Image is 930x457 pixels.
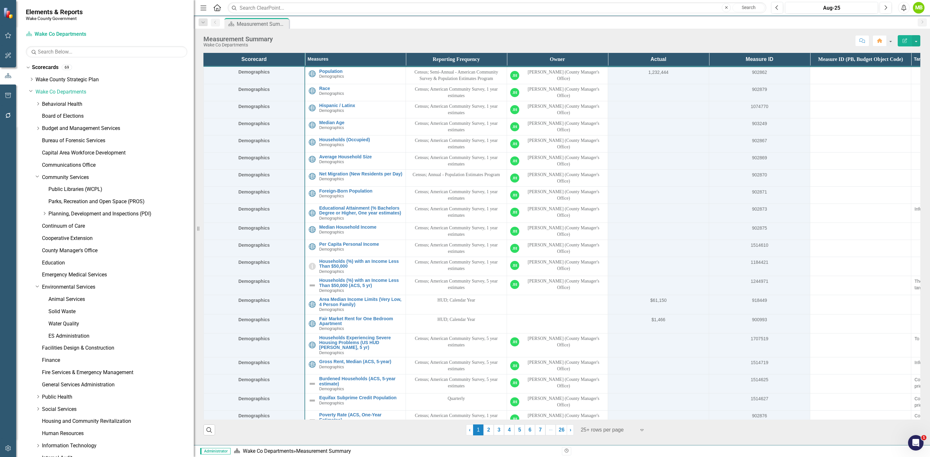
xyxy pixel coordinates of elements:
span: Demographics [319,108,344,113]
td: Double-Click to Edit [507,393,608,411]
div: Census; American Community Survey, 1 year estimates [409,86,503,99]
div: [PERSON_NAME] (County Manager's Office) [522,69,604,82]
td: Double-Click to Edit [507,333,608,357]
a: General Services Administration [42,381,194,389]
a: Wake Co Departments [36,88,194,96]
td: Double-Click to Edit Right Click for Context Menu [305,186,406,204]
td: Double-Click to Edit [406,295,507,314]
div: [PERSON_NAME] (County Manager's Office) [522,335,604,348]
span: Demographics [319,230,344,234]
div: [PERSON_NAME] (County Manager's Office) [522,154,604,167]
td: Double-Click to Edit [810,223,911,240]
td: Double-Click to Edit [810,411,911,430]
div: JH [510,378,519,387]
a: Environmental Services [42,283,194,291]
a: Bureau of Forensic Services [42,137,194,144]
div: JH [510,174,519,183]
a: Burdened Households (ACS, 5-year estimate) [319,376,403,386]
td: Double-Click to Edit [810,276,911,295]
div: [PERSON_NAME] (County Manager's Office) [522,189,604,202]
a: Wake Co Departments [243,448,294,454]
div: JH [510,105,519,114]
div: JH [510,191,519,200]
td: Double-Click to Edit [810,152,911,169]
div: 902879 [712,86,807,93]
div: 902871 [712,189,807,195]
td: Double-Click to Edit [406,204,507,223]
a: Race [319,86,403,91]
div: Wake Co Departments [203,43,273,47]
a: 6 [525,424,535,435]
div: Census; American Community Survey, 1 year estimates [409,259,503,272]
a: Average Household Size [319,154,403,159]
img: Not Defined [308,397,316,404]
img: Community Indicator [308,209,316,217]
div: Census; American Community Survey, 1 year estimates [409,189,503,202]
span: Demographics [238,206,270,212]
td: Double-Click to Edit [406,84,507,101]
img: Community Indicator [308,301,316,308]
div: 1074770 [712,103,807,110]
td: Double-Click to Edit [507,135,608,152]
td: Double-Click to Edit Right Click for Context Menu [305,204,406,223]
td: Double-Click to Edit Right Click for Context Menu [305,276,406,295]
div: 900993 [712,316,807,323]
td: Double-Click to Edit Right Click for Context Menu [305,152,406,169]
td: Double-Click to Edit Right Click for Context Menu [305,118,406,135]
span: Demographics [238,172,270,177]
span: Demographics [238,360,270,365]
span: Demographics [238,121,270,126]
span: Demographics [319,143,344,147]
span: Demographics [319,307,344,312]
input: Search Below... [26,46,187,57]
td: Double-Click to Edit Right Click for Context Menu [305,101,406,118]
td: Double-Click to Edit [810,186,911,204]
a: 5 [514,424,525,435]
a: Communications Office [42,162,194,169]
div: Census; American Community Survey, 1 year estimates [409,206,503,219]
div: Census; American Community Survey, 1 year estimates [409,154,503,167]
td: Double-Click to Edit [406,257,507,276]
a: 4 [504,424,514,435]
div: 902867 [712,137,807,144]
div: 902875 [712,225,807,231]
a: Fair Market Rent for One Bedroom Apartment [319,316,403,326]
img: Community Indicator [308,173,316,180]
td: Double-Click to Edit Right Click for Context Menu [305,66,406,84]
img: Community Indicator [308,104,316,112]
img: Not Defined [308,416,316,424]
a: Public Libraries (WCPL) [48,186,194,193]
a: Parks, Recreation and Open Space (PROS) [48,198,194,205]
div: Measurement Summary [237,20,287,28]
span: Demographics [238,104,270,109]
img: Community Indicator [308,138,316,146]
td: Double-Click to Edit [507,169,608,186]
td: Double-Click to Edit [507,276,608,295]
span: Demographics [238,396,270,401]
span: Demographics [238,413,270,418]
a: Median Household Income [319,225,403,230]
td: Double-Click to Edit [810,118,911,135]
span: Elements & Reports [26,8,83,16]
td: Double-Click to Edit [810,357,911,374]
img: Community Indicator [308,320,316,328]
a: Equifax Subprime Credit Population [319,395,403,400]
a: Capital Area Workforce Development [42,149,194,157]
td: Double-Click to Edit [810,314,911,333]
button: MB [913,2,925,14]
div: [PERSON_NAME] (County Manager's Office) [522,376,604,389]
td: Double-Click to Edit [507,186,608,204]
span: 1 [921,435,926,440]
small: Wake County Government [26,16,83,21]
div: 1244971 [712,278,807,284]
td: Double-Click to Edit [406,333,507,357]
td: Double-Click to Edit Right Click for Context Menu [305,240,406,257]
span: 1 [473,424,483,435]
td: Double-Click to Edit [507,314,608,333]
td: Double-Click to Edit [507,66,608,84]
a: Education [42,259,194,267]
a: Poverty Rate (ACS, One-Year Estimates) [319,412,403,422]
div: Census; American Community Survey, 1 year estimates [409,120,503,133]
div: [PERSON_NAME] (County Manager's Office) [522,86,604,99]
td: Double-Click to Edit [406,135,507,152]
